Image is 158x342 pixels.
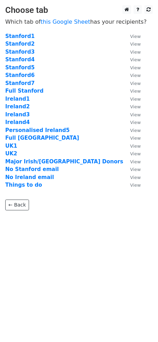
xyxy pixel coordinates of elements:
[5,18,153,25] p: Which tab of has your recipients?
[130,88,141,94] small: View
[5,143,17,149] a: UK1
[130,96,141,102] small: View
[123,80,141,86] a: View
[130,34,141,39] small: View
[123,150,141,157] a: View
[5,5,153,15] h3: Choose tab
[123,135,141,141] a: View
[5,150,17,157] a: UK2
[130,104,141,109] small: View
[5,56,35,63] a: Stanford4
[130,49,141,55] small: View
[123,33,141,39] a: View
[5,119,30,125] a: Ireland4
[123,143,141,149] a: View
[130,81,141,86] small: View
[123,119,141,125] a: View
[123,64,141,71] a: View
[5,158,123,165] a: Major Irish/[GEOGRAPHIC_DATA] Donors
[5,174,54,180] a: No Ireland email
[5,88,43,94] a: Full Stanford
[130,143,141,149] small: View
[130,175,141,180] small: View
[130,182,141,188] small: View
[5,127,70,133] a: Personalised Ireland5
[5,64,35,71] a: Stanford5
[130,135,141,141] small: View
[5,200,29,210] a: ← Back
[130,73,141,78] small: View
[123,166,141,172] a: View
[5,41,35,47] a: Stanford2
[130,159,141,164] small: View
[130,41,141,47] small: View
[5,103,30,110] a: Ireland2
[5,182,42,188] a: Things to do
[123,174,141,180] a: View
[5,72,35,78] a: Stanford6
[123,182,141,188] a: View
[130,120,141,125] small: View
[123,96,141,102] a: View
[123,72,141,78] a: View
[130,65,141,70] small: View
[130,151,141,156] small: View
[130,167,141,172] small: View
[123,41,141,47] a: View
[130,112,141,117] small: View
[130,128,141,133] small: View
[5,96,30,102] a: Ireland1
[5,33,35,39] a: Stanford1
[41,18,90,25] a: this Google Sheet
[5,166,59,172] a: No Stanford email
[123,49,141,55] a: View
[5,49,35,55] a: Stanford3
[130,57,141,62] small: View
[5,135,79,141] a: Full [GEOGRAPHIC_DATA]
[123,88,141,94] a: View
[5,80,35,86] a: Stanford7
[123,158,141,165] a: View
[123,103,141,110] a: View
[123,111,141,118] a: View
[123,127,141,133] a: View
[123,56,141,63] a: View
[5,111,30,118] a: Ireland3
